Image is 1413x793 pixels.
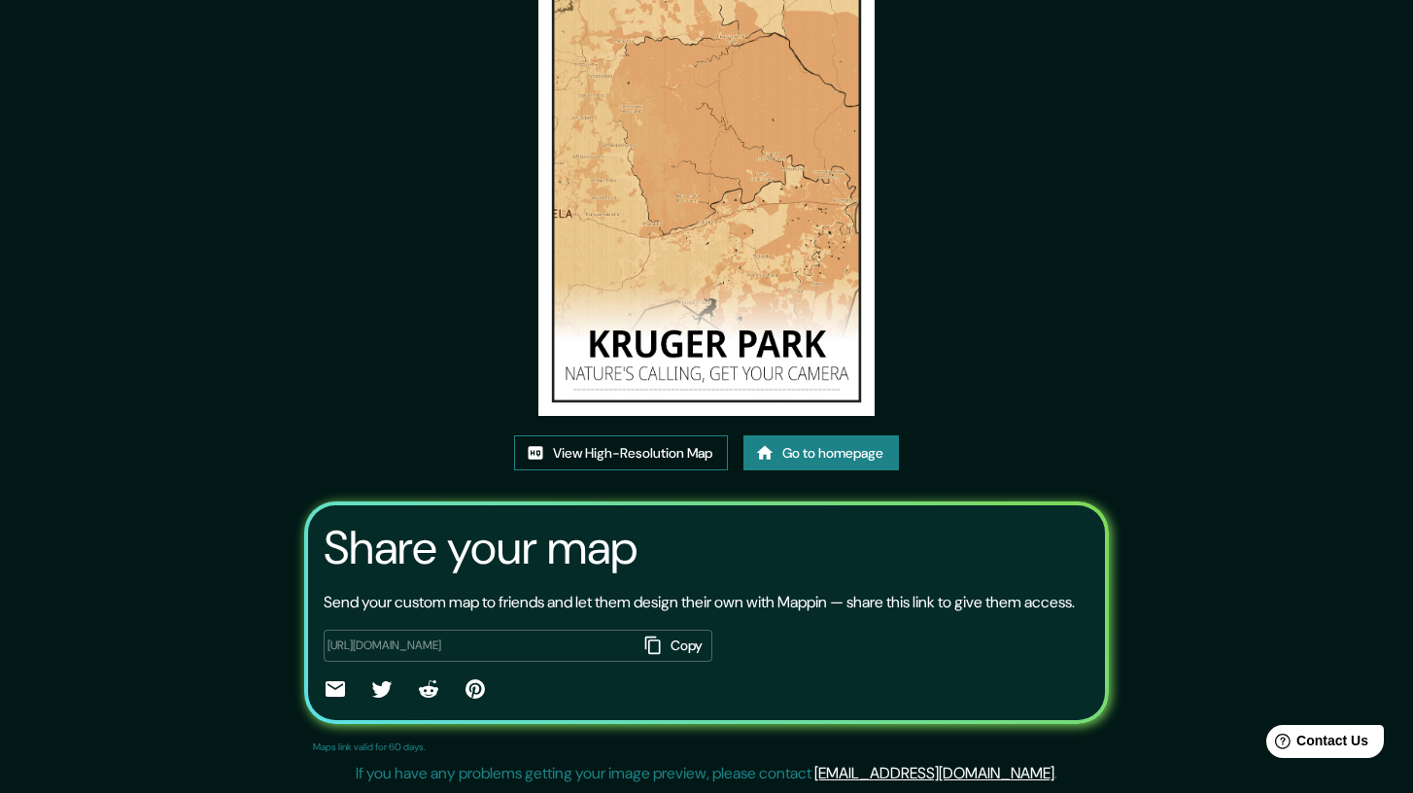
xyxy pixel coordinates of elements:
[313,740,426,754] p: Maps link valid for 60 days.
[324,521,638,575] h3: Share your map
[814,763,1054,783] a: [EMAIL_ADDRESS][DOMAIN_NAME]
[637,630,712,662] button: Copy
[514,435,728,471] a: View High-Resolution Map
[356,762,1057,785] p: If you have any problems getting your image preview, please contact .
[1240,717,1392,772] iframe: Help widget launcher
[324,591,1075,614] p: Send your custom map to friends and let them design their own with Mappin — share this link to gi...
[743,435,899,471] a: Go to homepage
